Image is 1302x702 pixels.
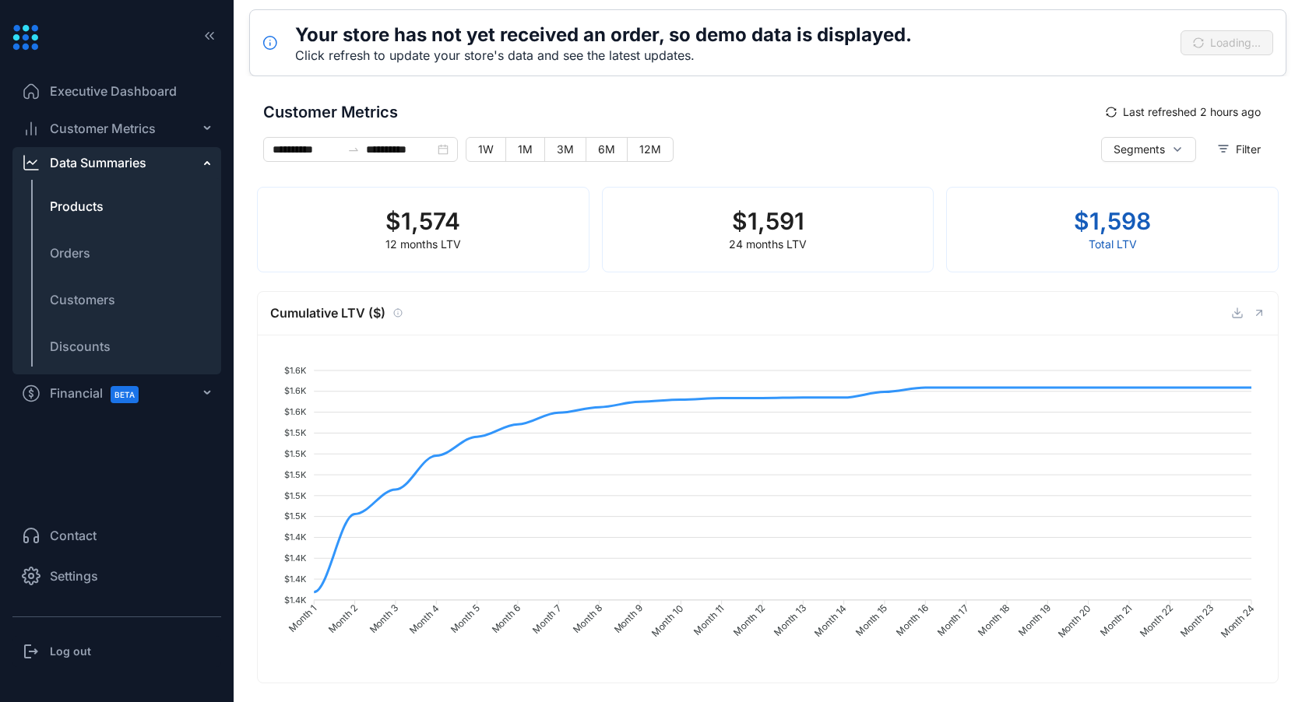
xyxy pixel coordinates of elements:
tspan: $1.5K [284,427,307,438]
tspan: $1.4K [284,553,307,563]
span: BETA [111,386,139,403]
span: Segments [1114,141,1165,158]
span: Cumulative LTV ($) [270,304,385,323]
span: Financial [50,376,153,411]
button: Filter [1205,137,1272,162]
span: 1M [518,142,533,156]
tspan: Month 24 [1219,602,1257,641]
tspan: $1.4K [284,574,307,584]
span: Total LTV [1089,237,1137,251]
tspan: Month 19 [1016,602,1053,638]
tspan: $1.6K [284,365,307,376]
button: syncLast refreshed 2 hours ago [1094,100,1272,125]
tspan: Month 11 [691,602,727,637]
tspan: Month 2 [326,602,360,635]
tspan: Month 23 [1178,602,1216,639]
tspan: Month 16 [894,602,931,638]
span: Executive Dashboard [50,82,177,100]
span: 24 months LTV [729,237,807,251]
span: sync [1106,107,1117,118]
tspan: Month 10 [649,602,685,639]
tspan: $1.4K [284,595,307,605]
tspan: Month 1 [287,602,319,635]
tspan: $1.6K [284,406,307,417]
h3: Log out [50,644,91,659]
tspan: Month 22 [1138,602,1175,639]
span: Orders [50,244,90,262]
span: Customer Metrics [263,100,1094,124]
tspan: Month 17 [934,602,971,639]
tspan: $1.6K [284,385,307,396]
tspan: $1.5K [284,511,307,521]
h2: $ 1,574 [385,206,461,236]
span: Customers [50,290,115,309]
div: Click refresh to update your store's data and see the latest updates. [295,47,912,63]
span: Last refreshed 2 hours ago [1123,104,1261,121]
tspan: Month 13 [772,602,808,638]
tspan: Month 8 [571,602,604,635]
tspan: $1.4K [284,532,307,542]
button: Segments [1101,137,1196,162]
h2: $ 1,591 [729,206,807,236]
span: to [347,143,360,156]
tspan: Month 15 [853,602,890,638]
tspan: Month 7 [530,602,563,636]
tspan: Month 18 [976,602,1012,638]
tspan: Month 12 [731,602,768,638]
div: Data Summaries [50,153,146,172]
span: 3M [557,142,574,156]
tspan: Month 9 [611,602,645,635]
tspan: Month 14 [812,602,849,639]
span: Settings [50,567,98,585]
tspan: Month 4 [407,602,442,637]
span: Contact [50,526,97,545]
tspan: $1.5K [284,490,307,501]
span: Filter [1236,141,1261,158]
span: Products [50,197,104,216]
tspan: $1.5K [284,448,307,459]
span: 12 months LTV [385,237,461,251]
span: Discounts [50,337,111,356]
span: 6M [598,142,615,156]
h2: $ 1,598 [1074,206,1151,236]
tspan: Month 5 [449,602,482,635]
button: syncLoading... [1181,30,1273,55]
span: 1W [478,142,494,156]
tspan: Month 20 [1055,602,1093,641]
tspan: Month 3 [367,602,400,635]
span: swap-right [347,143,360,156]
span: Customer Metrics [50,119,156,138]
tspan: Month 21 [1098,602,1135,639]
h5: Your store has not yet received an order, so demo data is displayed. [295,23,912,47]
tspan: Month 6 [489,602,523,635]
span: 12M [639,142,661,156]
tspan: $1.5K [284,469,307,480]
